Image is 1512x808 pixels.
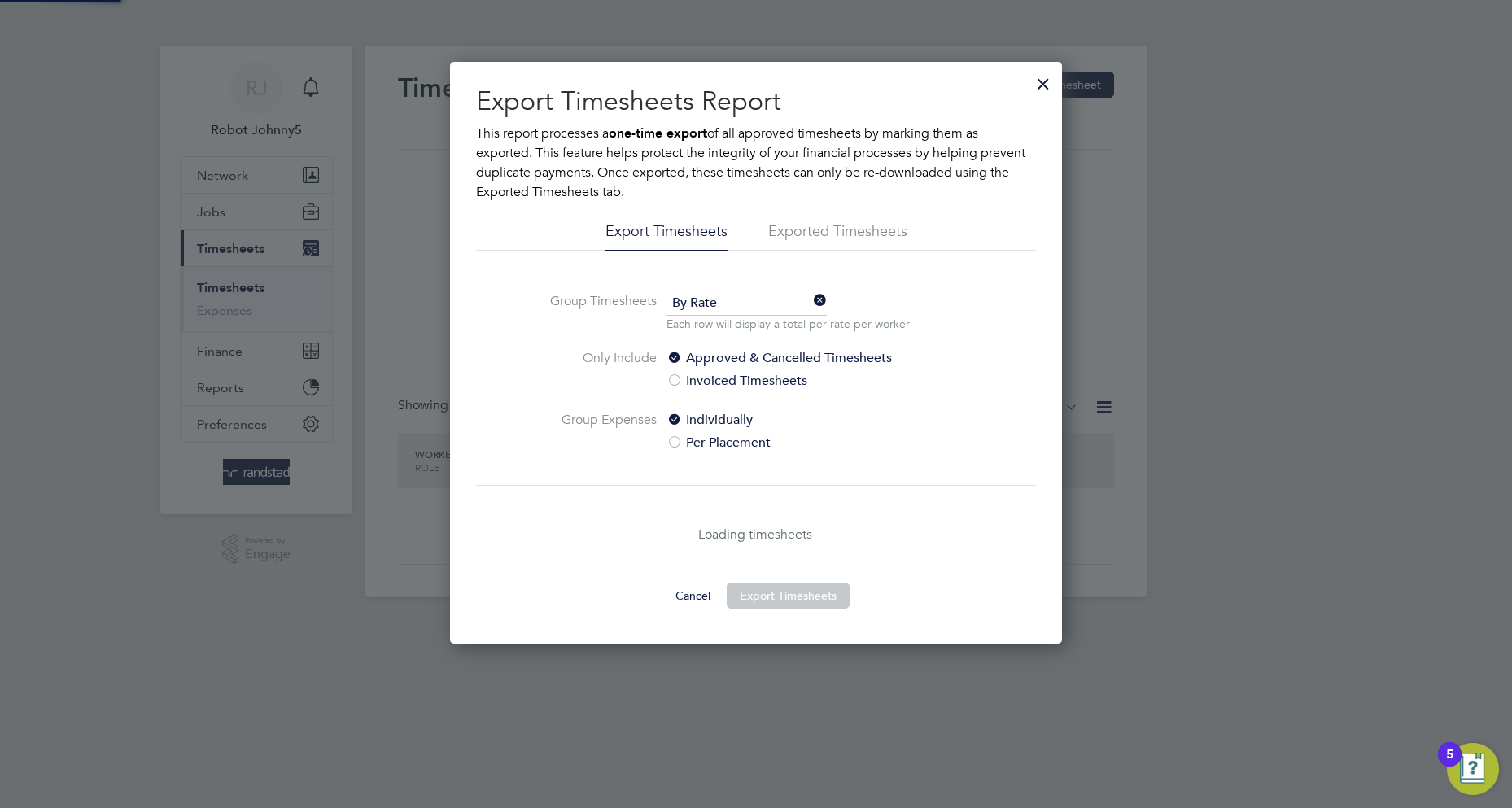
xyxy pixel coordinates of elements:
li: Exported Timesheets [768,221,907,251]
div: 5 [1446,754,1453,775]
p: This report processes a of all approved timesheets by marking them as exported. This feature help... [476,124,1036,202]
button: Export Timesheets [727,583,850,609]
h2: Export Timesheets Report [476,85,1036,119]
button: Open Resource Center, 5 new notifications [1447,743,1499,795]
span: By Rate [666,291,827,316]
p: Each row will display a total per rate per worker [666,316,910,332]
label: Group Timesheets [535,291,657,329]
label: Approved & Cancelled Timesheets [666,348,939,368]
label: Group Expenses [535,410,657,452]
label: Per Placement [666,433,939,452]
b: one-time export [609,125,707,141]
label: Individually [666,410,939,430]
li: Export Timesheets [605,221,728,251]
p: Loading timesheets [476,525,1036,544]
label: Only Include [535,348,657,391]
label: Invoiced Timesheets [666,371,939,391]
button: Cancel [662,583,723,609]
